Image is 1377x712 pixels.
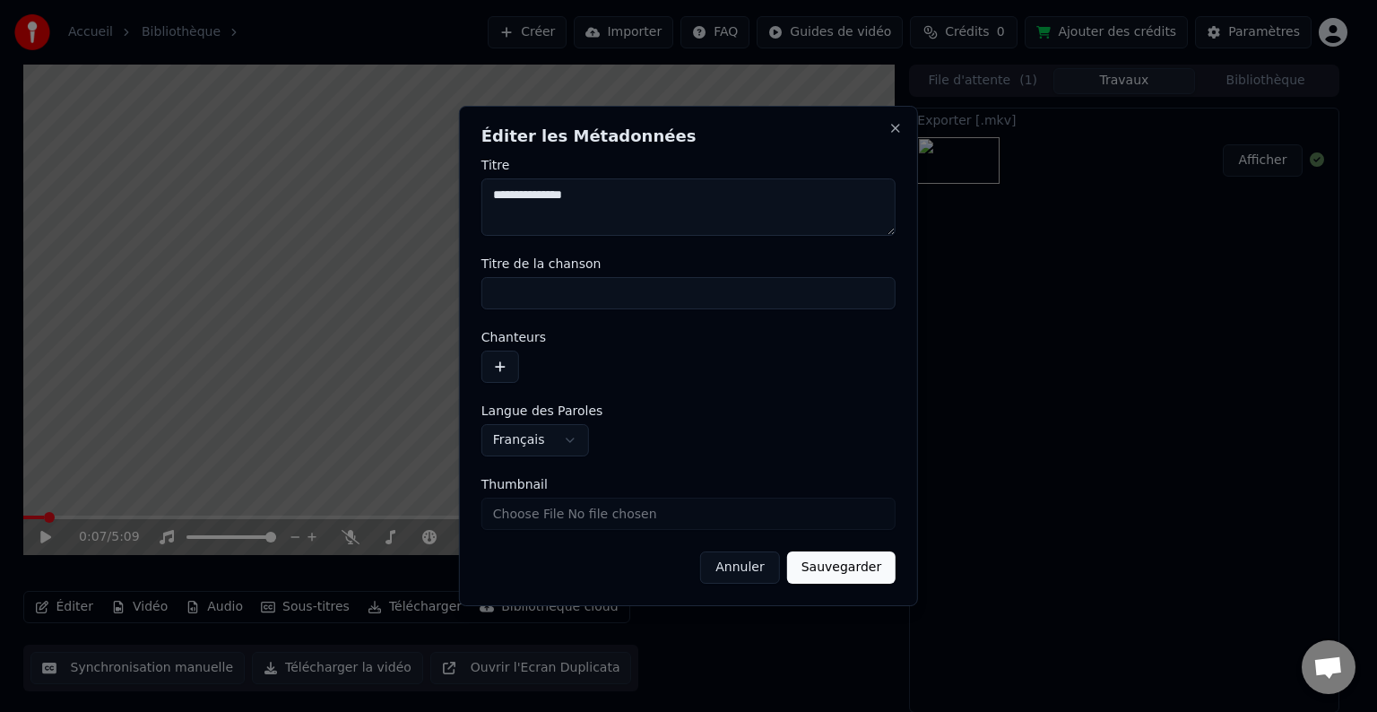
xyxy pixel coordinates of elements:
[787,551,896,584] button: Sauvegarder
[700,551,779,584] button: Annuler
[481,257,896,270] label: Titre de la chanson
[481,331,896,343] label: Chanteurs
[481,404,603,417] span: Langue des Paroles
[481,159,896,171] label: Titre
[481,478,548,491] span: Thumbnail
[481,128,896,144] h2: Éditer les Métadonnées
